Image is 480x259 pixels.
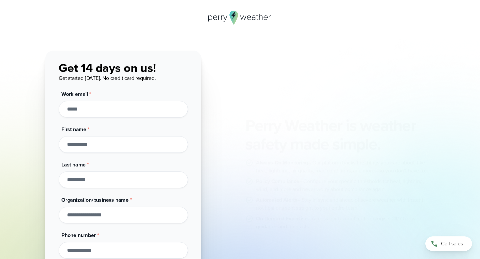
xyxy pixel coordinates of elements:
[61,126,86,133] span: First name
[441,240,463,248] span: Call sales
[61,196,129,204] span: Organization/business name
[61,231,96,239] span: Phone number
[59,74,156,82] span: Get started [DATE]. No credit card required.
[61,90,88,98] span: Work email
[59,59,156,77] span: Get 14 days on us!
[425,236,472,251] a: Call sales
[61,161,86,168] span: Last name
